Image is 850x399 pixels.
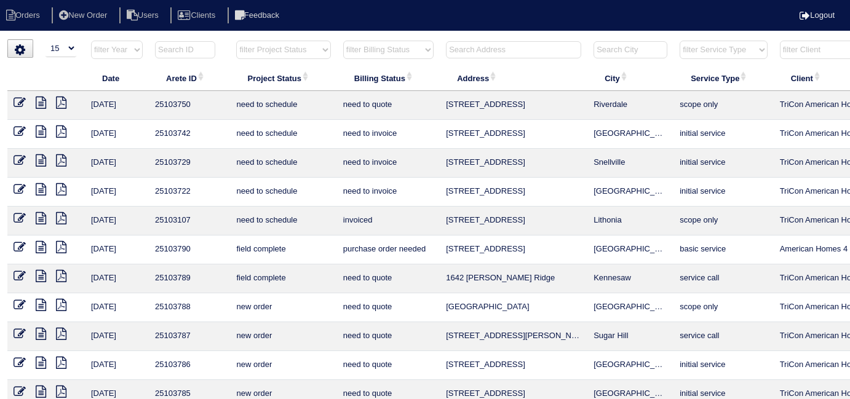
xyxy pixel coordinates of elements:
td: 25103107 [149,207,230,235]
td: [GEOGRAPHIC_DATA] [587,178,673,207]
td: [DATE] [85,91,149,120]
td: scope only [673,293,773,322]
td: [DATE] [85,207,149,235]
li: Users [119,7,169,24]
td: [GEOGRAPHIC_DATA] [587,120,673,149]
td: [STREET_ADDRESS] [440,351,587,380]
td: [GEOGRAPHIC_DATA] [587,351,673,380]
td: need to invoice [337,149,440,178]
td: need to quote [337,264,440,293]
td: 25103787 [149,322,230,351]
td: field complete [230,235,336,264]
td: 25103729 [149,149,230,178]
li: Feedback [228,7,289,24]
a: Users [119,10,169,20]
td: service call [673,264,773,293]
th: Project Status: activate to sort column ascending [230,65,336,91]
th: City: activate to sort column ascending [587,65,673,91]
td: [GEOGRAPHIC_DATA] [440,293,587,322]
td: need to schedule [230,178,336,207]
th: Address: activate to sort column ascending [440,65,587,91]
td: [DATE] [85,322,149,351]
td: [GEOGRAPHIC_DATA] [587,235,673,264]
td: basic service [673,235,773,264]
td: [GEOGRAPHIC_DATA] [587,293,673,322]
td: 25103750 [149,91,230,120]
td: invoiced [337,207,440,235]
td: need to quote [337,91,440,120]
td: new order [230,293,336,322]
th: Billing Status: activate to sort column ascending [337,65,440,91]
td: Sugar Hill [587,322,673,351]
td: field complete [230,264,336,293]
td: initial service [673,351,773,380]
td: [STREET_ADDRESS] [440,235,587,264]
td: need to quote [337,293,440,322]
td: need to schedule [230,91,336,120]
td: [DATE] [85,264,149,293]
td: [STREET_ADDRESS] [440,149,587,178]
td: need to invoice [337,178,440,207]
td: Riverdale [587,91,673,120]
td: 25103742 [149,120,230,149]
td: need to schedule [230,207,336,235]
td: 25103788 [149,293,230,322]
th: Date [85,65,149,91]
td: [DATE] [85,178,149,207]
td: scope only [673,207,773,235]
td: new order [230,351,336,380]
td: [STREET_ADDRESS] [440,91,587,120]
td: initial service [673,120,773,149]
td: need to schedule [230,120,336,149]
td: 25103722 [149,178,230,207]
td: new order [230,322,336,351]
input: Search City [594,41,667,58]
a: Clients [170,10,225,20]
td: need to invoice [337,120,440,149]
td: [STREET_ADDRESS] [440,178,587,207]
td: initial service [673,178,773,207]
td: 25103790 [149,235,230,264]
li: New Order [52,7,117,24]
th: Service Type: activate to sort column ascending [673,65,773,91]
td: Snellville [587,149,673,178]
td: purchase order needed [337,235,440,264]
td: initial service [673,149,773,178]
li: Clients [170,7,225,24]
td: scope only [673,91,773,120]
td: need to quote [337,351,440,380]
td: need to schedule [230,149,336,178]
td: [DATE] [85,235,149,264]
td: need to quote [337,322,440,351]
td: [STREET_ADDRESS][PERSON_NAME] [440,322,587,351]
td: [STREET_ADDRESS] [440,120,587,149]
td: 25103786 [149,351,230,380]
td: service call [673,322,773,351]
input: Search Address [446,41,581,58]
td: [DATE] [85,351,149,380]
td: [DATE] [85,149,149,178]
a: New Order [52,10,117,20]
th: Arete ID: activate to sort column ascending [149,65,230,91]
td: Kennesaw [587,264,673,293]
td: [DATE] [85,293,149,322]
td: Lithonia [587,207,673,235]
td: 25103789 [149,264,230,293]
a: Logout [800,10,835,20]
td: [DATE] [85,120,149,149]
input: Search ID [155,41,215,58]
td: 1642 [PERSON_NAME] Ridge [440,264,587,293]
td: [STREET_ADDRESS] [440,207,587,235]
